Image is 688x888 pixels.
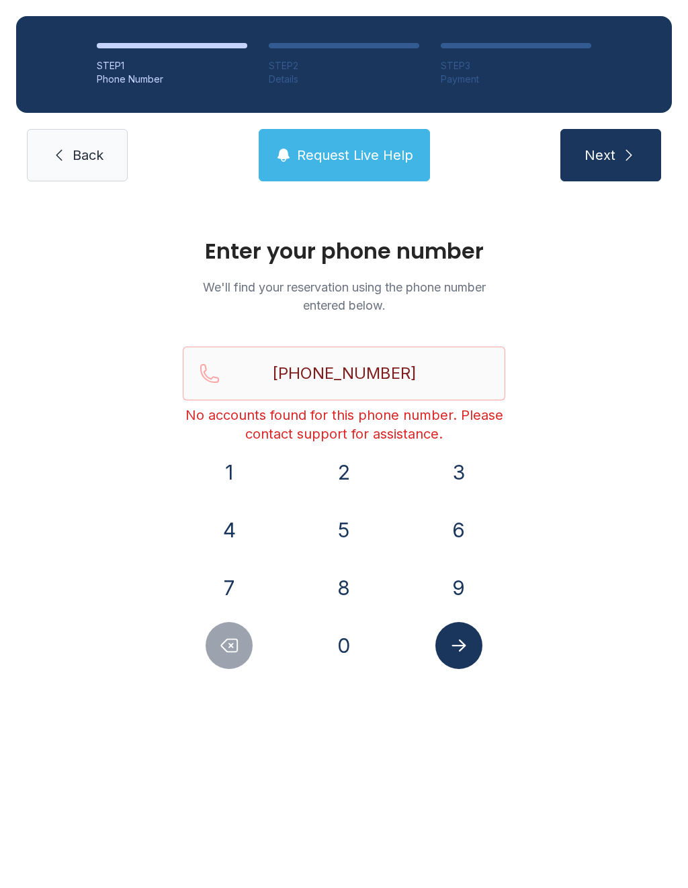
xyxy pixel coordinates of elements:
[206,622,253,669] button: Delete number
[206,449,253,496] button: 1
[206,506,253,553] button: 4
[73,146,103,165] span: Back
[183,347,505,400] input: Reservation phone number
[206,564,253,611] button: 7
[183,406,505,443] div: No accounts found for this phone number. Please contact support for assistance.
[297,146,413,165] span: Request Live Help
[183,278,505,314] p: We'll find your reservation using the phone number entered below.
[320,449,368,496] button: 2
[435,506,482,553] button: 6
[435,449,482,496] button: 3
[97,59,247,73] div: STEP 1
[320,564,368,611] button: 8
[269,59,419,73] div: STEP 2
[269,73,419,86] div: Details
[441,59,591,73] div: STEP 3
[441,73,591,86] div: Payment
[183,240,505,262] h1: Enter your phone number
[320,622,368,669] button: 0
[435,622,482,669] button: Submit lookup form
[97,73,247,86] div: Phone Number
[435,564,482,611] button: 9
[585,146,615,165] span: Next
[320,506,368,553] button: 5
